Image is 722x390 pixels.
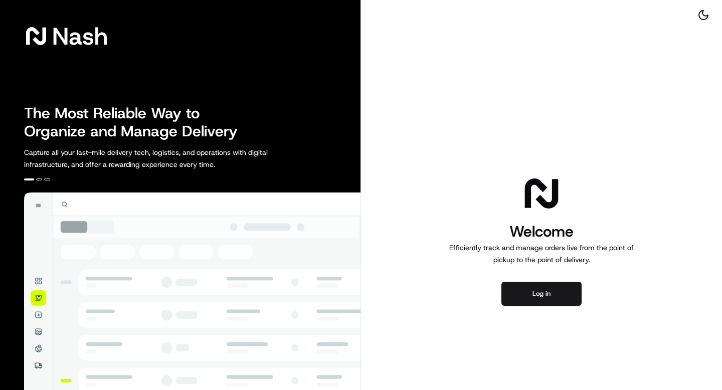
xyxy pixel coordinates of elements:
p: Capture all your last-mile delivery tech, logistics, and operations with digital infrastructure, ... [24,146,313,170]
p: Efficiently track and manage orders live from the point of pickup to the point of delivery. [445,242,638,266]
button: Log in [501,282,582,306]
span: Nash [52,26,108,46]
h1: Welcome [445,222,638,242]
h2: The Most Reliable Way to Organize and Manage Delivery [24,104,249,140]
